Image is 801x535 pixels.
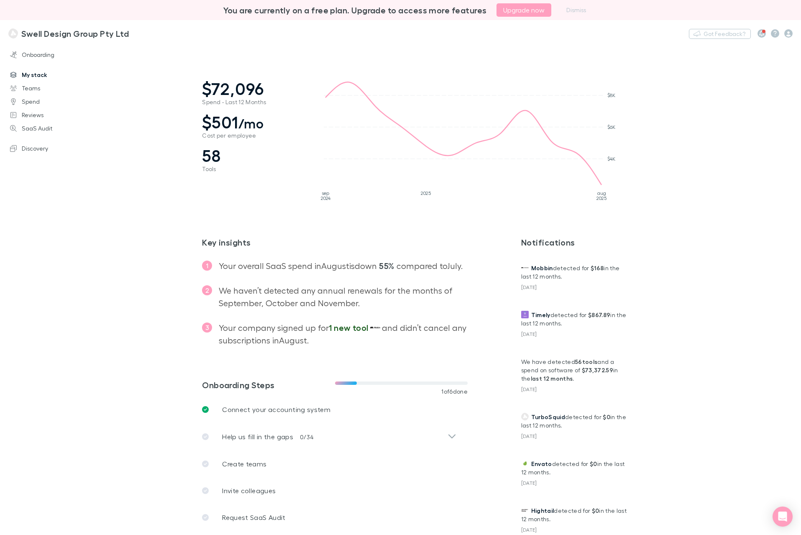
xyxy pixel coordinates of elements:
[521,328,627,338] div: [DATE]
[496,3,551,17] button: Upgrade now
[521,413,565,420] a: TurboSquid
[202,237,481,247] h2: Key insights
[607,92,616,98] tspan: $8K
[195,423,463,450] div: Help us fill in the gaps0/34
[202,79,307,99] span: $72,096
[521,281,627,291] div: [DATE]
[521,264,627,281] p: detected for in the last 12 months.
[300,433,314,440] span: 0 / 34
[521,430,627,440] div: [DATE]
[195,396,474,423] a: Connect your accounting system
[219,261,462,271] span: Your overall SaaS spend in August is down compared to July .
[531,311,550,318] span: Timely
[607,156,616,161] tspan: $4K
[596,195,607,201] tspan: 2025
[689,29,751,39] button: Got Feedback?
[521,460,627,476] p: detected for in the last 12 months.
[202,99,307,105] span: Spend - Last 12 Months
[2,95,113,108] a: Spend
[521,237,627,247] h3: Notifications
[603,413,610,420] strong: $0
[202,380,335,390] h3: Onboarding Steps
[531,413,565,420] span: TurboSquid
[222,512,286,522] p: Request SaaS Audit
[561,5,591,15] button: Dismiss
[2,122,113,135] a: SaaS Audit
[597,190,606,196] tspan: aug
[591,264,604,271] strong: $168
[521,523,627,533] div: [DATE]
[521,460,552,467] a: Envato
[223,5,487,15] h3: You are currently on a free plan. Upgrade to access more features
[3,23,134,44] a: Swell Design Group Pty Ltd
[441,388,468,395] span: 1 of 6 done
[322,190,329,196] tspan: sep
[219,285,453,308] span: We haven’t detected any annual renewals for the months of September, October and November .
[8,28,18,38] img: Swell Design Group Pty Ltd's Logo
[521,507,627,523] p: detected for in the last 12 months.
[521,476,627,486] div: [DATE]
[21,28,129,38] h3: Swell Design Group Pty Ltd
[222,404,330,415] p: Connect your accounting system
[521,264,529,271] img: Mobbin's Logo
[521,413,627,430] p: detected for in the last 12 months.
[773,507,793,527] div: Open Intercom Messenger
[531,507,554,514] span: Hightail
[202,323,212,333] span: 3
[219,323,466,345] span: Your company signed up for and didn’t cancel any subscriptions in August .
[521,311,529,318] img: Timely's Logo
[2,108,113,122] a: Reviews
[607,124,616,130] tspan: $6K
[521,311,627,328] p: detected for in the last 12 months.
[2,48,113,61] a: Onboarding
[238,115,264,131] span: /mo
[521,358,627,383] p: We have detected and a spend on software of in the .
[521,507,529,514] img: Hightail's Logo
[202,146,307,166] span: 58
[321,195,331,201] tspan: 2024
[521,507,554,514] a: Hightail
[195,451,474,477] a: Create teams
[421,190,431,196] tspan: 2025
[588,311,610,318] strong: $867.89
[521,311,550,318] a: Timely
[202,285,212,295] span: 2
[222,486,276,496] p: Invite colleagues
[531,264,553,271] span: Mobbin
[2,68,113,82] a: My stack
[195,504,474,531] a: Request SaaS Audit
[575,358,597,365] strong: 56 tools
[222,432,293,442] p: Help us fill in the gaps
[592,507,599,514] strong: $0
[521,460,529,467] img: Envato's Logo
[329,323,369,333] span: 1 new tool
[222,459,266,469] p: Create teams
[2,142,113,155] a: Discovery
[531,460,552,467] span: Envato
[2,82,113,95] a: Teams
[202,261,212,271] span: 1
[590,460,597,467] strong: $0
[202,132,307,139] span: Cost per employee
[370,323,380,333] img: images%2Flogos%2FsE9yh3KJMSOrOA2HApzk99RkuiG3%2Fservices%2Fsrv_WQq9Ft9iXN8JUI2pgDGB__1
[202,112,307,132] span: $501
[531,375,573,382] strong: last 12 months
[521,383,627,393] div: [DATE]
[521,413,529,420] img: TurboSquid's Logo
[195,477,474,504] a: Invite colleagues
[202,166,307,172] span: Tools
[582,366,613,374] strong: $73,372.59
[521,264,553,271] a: Mobbin
[379,261,394,271] strong: 55%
